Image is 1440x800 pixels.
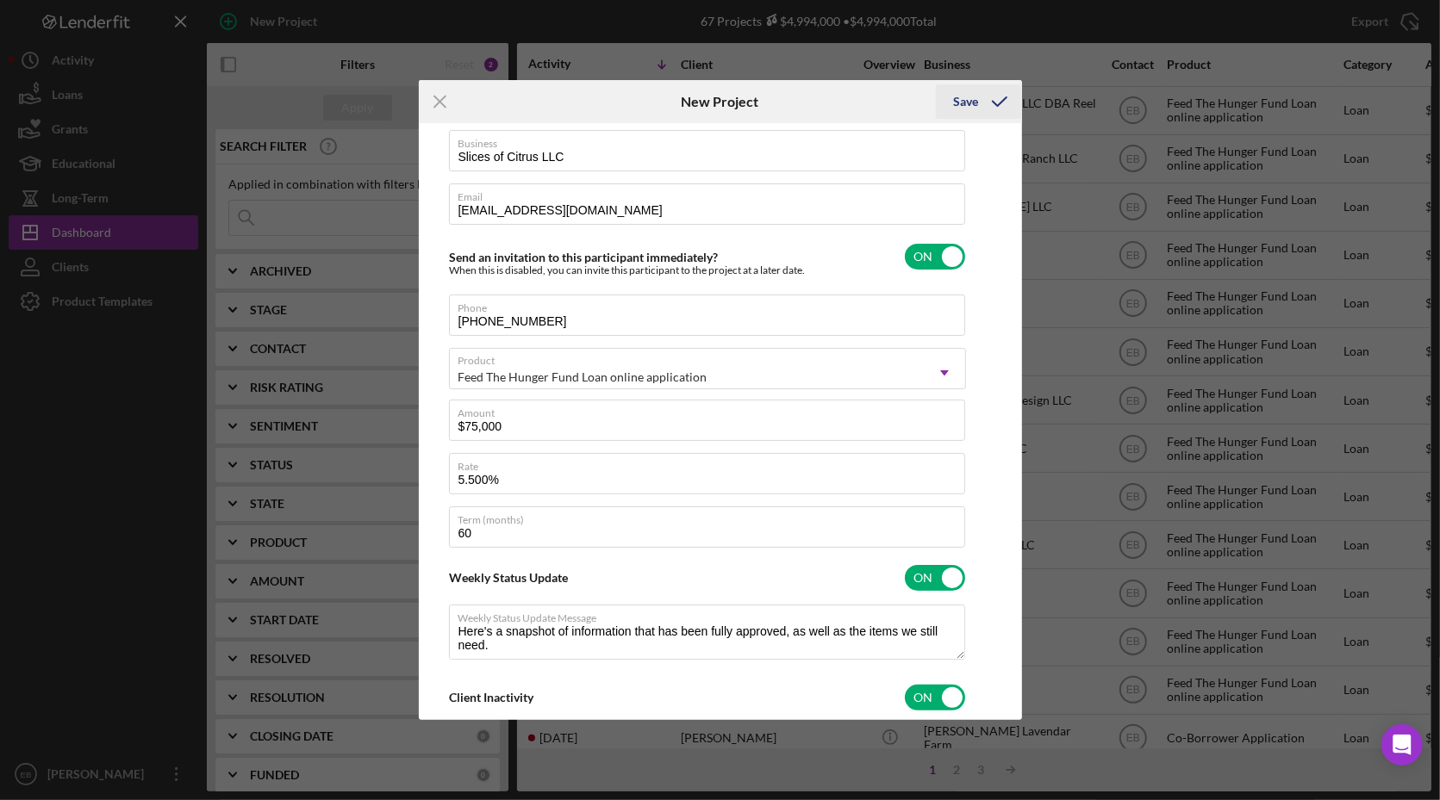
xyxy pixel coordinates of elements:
[458,184,965,203] label: Email
[458,507,965,526] label: Term (months)
[936,84,1021,119] button: Save
[953,84,978,119] div: Save
[458,131,965,150] label: Business
[449,605,965,660] textarea: Here's a snapshot of information that has been fully approved, as well as the items we still need...
[458,295,965,314] label: Phone
[458,454,965,473] label: Rate
[458,400,965,419] label: Amount
[458,605,965,624] label: Weekly Status Update Message
[681,94,758,109] h6: New Project
[450,250,719,264] label: Send an invitation to this participant immediately?
[450,264,806,276] div: When this is disabled, you can invite this participant to the project at a later date.
[450,570,569,585] label: Weekly Status Update
[458,370,708,384] div: Feed The Hunger Fund Loan online application
[450,690,534,704] label: Client Inactivity
[1381,724,1423,766] div: Open Intercom Messenger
